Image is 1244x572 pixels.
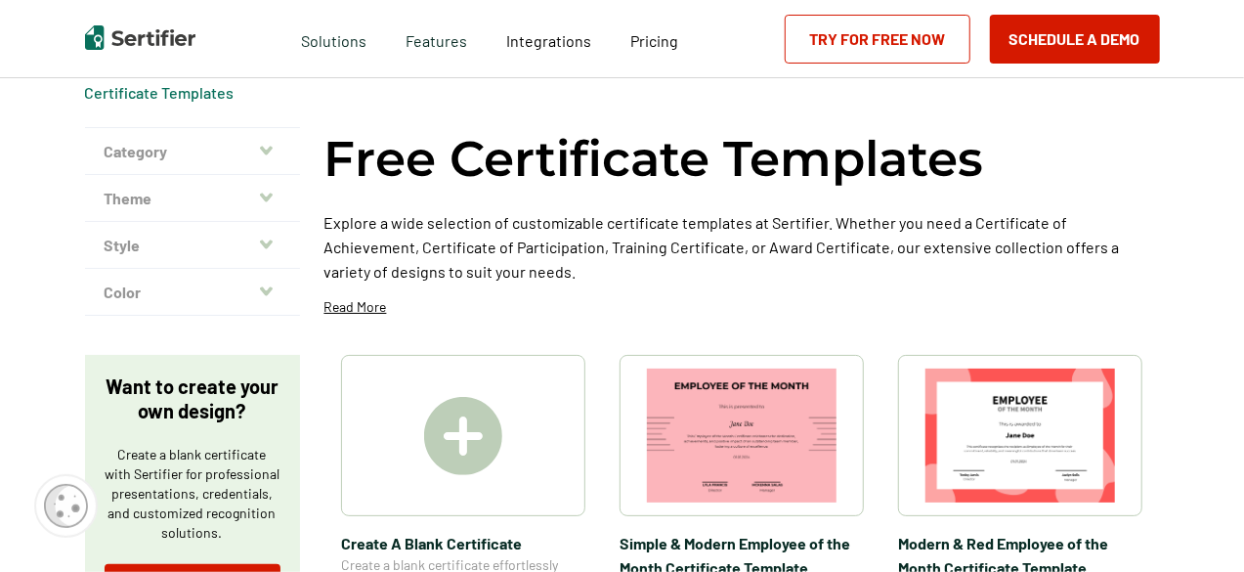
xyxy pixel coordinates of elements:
[85,25,195,50] img: Sertifier | Digital Credentialing Platform
[630,31,678,50] span: Pricing
[341,531,585,555] span: Create A Blank Certificate
[785,15,970,64] a: Try for Free Now
[85,83,235,103] span: Certificate Templates
[85,175,300,222] button: Theme
[105,374,280,423] p: Want to create your own design?
[925,369,1115,503] img: Modern & Red Employee of the Month Certificate Template
[406,26,467,51] span: Features
[85,83,235,102] a: Certificate Templates
[324,127,984,191] h1: Free Certificate Templates
[506,31,591,50] span: Integrations
[647,369,836,503] img: Simple & Modern Employee of the Month Certificate Template
[44,484,88,528] img: Cookie Popup Icon
[85,222,300,269] button: Style
[105,445,280,543] p: Create a blank certificate with Sertifier for professional presentations, credentials, and custom...
[506,26,591,51] a: Integrations
[324,297,387,317] p: Read More
[990,15,1160,64] button: Schedule a Demo
[301,26,366,51] span: Solutions
[85,83,235,103] div: Breadcrumb
[1146,478,1244,572] iframe: Chat Widget
[85,128,300,175] button: Category
[630,26,678,51] a: Pricing
[424,397,502,475] img: Create A Blank Certificate
[324,210,1160,284] p: Explore a wide selection of customizable certificate templates at Sertifier. Whether you need a C...
[85,269,300,316] button: Color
